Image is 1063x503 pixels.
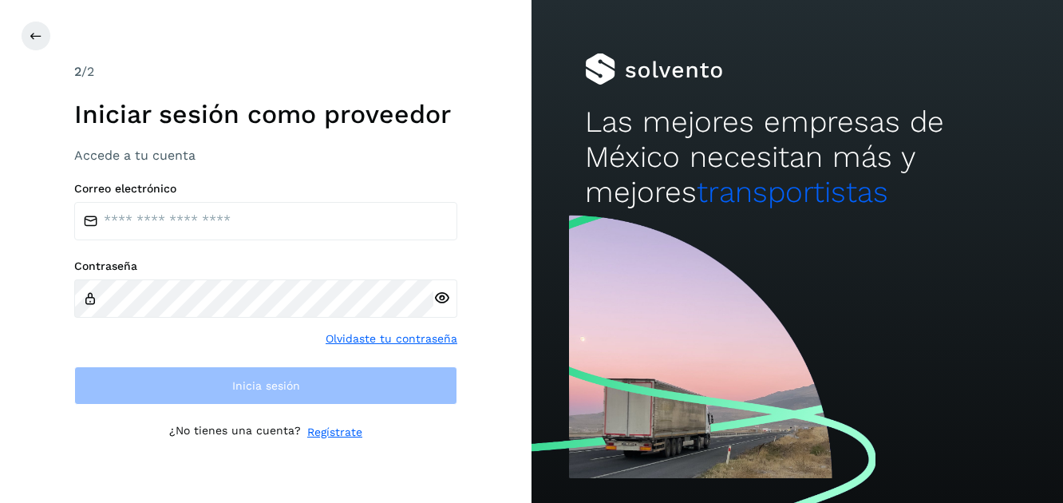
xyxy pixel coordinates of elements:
h3: Accede a tu cuenta [74,148,457,163]
label: Contraseña [74,259,457,273]
a: Olvidaste tu contraseña [326,331,457,347]
label: Correo electrónico [74,182,457,196]
h1: Iniciar sesión como proveedor [74,99,457,129]
h2: Las mejores empresas de México necesitan más y mejores [585,105,1010,211]
span: transportistas [697,175,888,209]
p: ¿No tienes una cuenta? [169,424,301,441]
a: Regístrate [307,424,362,441]
div: /2 [74,62,457,81]
button: Inicia sesión [74,366,457,405]
span: 2 [74,64,81,79]
span: Inicia sesión [232,380,300,391]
